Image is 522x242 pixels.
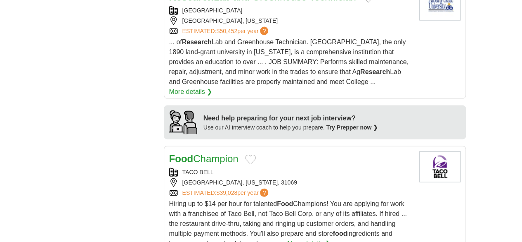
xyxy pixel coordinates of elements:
[169,17,413,25] div: [GEOGRAPHIC_DATA], [US_STATE]
[216,189,237,196] span: $39,028
[169,87,213,97] a: More details ❯
[333,230,347,237] strong: food
[169,153,194,164] strong: Food
[182,7,243,14] a: [GEOGRAPHIC_DATA]
[203,113,378,123] div: Need help preparing for your next job interview?
[216,28,237,34] span: $50,452
[245,155,256,165] button: Add to favorite jobs
[169,38,409,85] span: ... of Lab and Greenhouse Technician. [GEOGRAPHIC_DATA], the only 1890 land-grant university in [...
[182,169,214,175] a: TACO BELL
[203,123,378,132] div: Use our AI interview coach to help you prepare.
[169,153,239,164] a: FoodChampion
[169,178,413,187] div: [GEOGRAPHIC_DATA], [US_STATE], 31069
[277,200,293,207] strong: Food
[260,27,268,35] span: ?
[360,68,390,75] strong: Research
[182,38,212,46] strong: Research
[182,27,270,36] a: ESTIMATED:$50,452per year?
[419,151,461,182] img: Taco Bell logo
[326,124,378,131] a: Try Prepper now ❯
[182,189,270,197] a: ESTIMATED:$39,028per year?
[260,189,268,197] span: ?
